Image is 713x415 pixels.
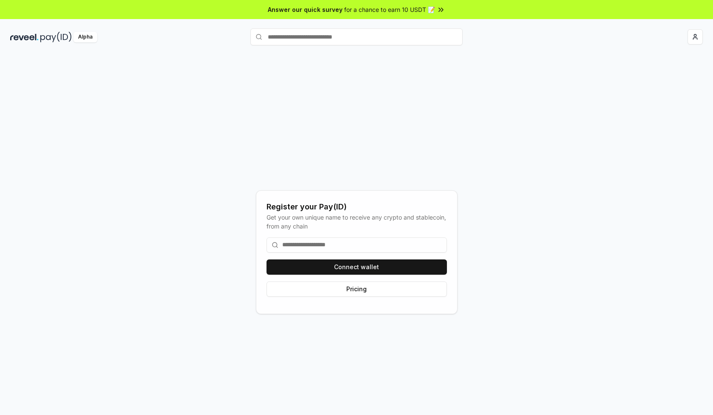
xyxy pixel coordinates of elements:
[10,32,39,42] img: reveel_dark
[267,213,447,231] div: Get your own unique name to receive any crypto and stablecoin, from any chain
[267,259,447,275] button: Connect wallet
[268,5,342,14] span: Answer our quick survey
[344,5,435,14] span: for a chance to earn 10 USDT 📝
[267,281,447,297] button: Pricing
[73,32,97,42] div: Alpha
[40,32,72,42] img: pay_id
[267,201,447,213] div: Register your Pay(ID)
